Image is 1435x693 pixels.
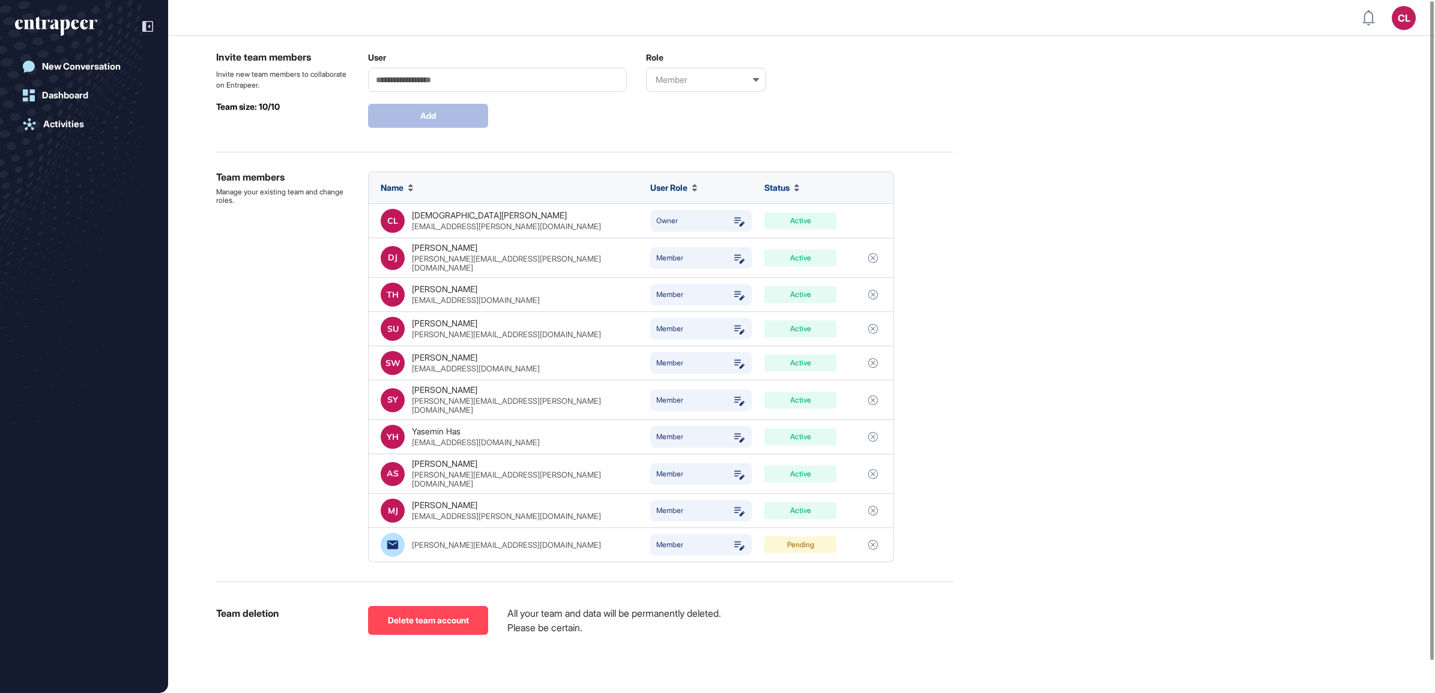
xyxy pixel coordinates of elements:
div: [DEMOGRAPHIC_DATA][PERSON_NAME] [412,211,605,231]
div: SW [381,351,405,375]
div: [PERSON_NAME] [412,500,605,521]
a: New Conversation [15,55,153,79]
div: CL [381,209,405,233]
div: entrapeer-logo [15,17,97,36]
div: DJ [381,246,405,270]
b: Team size: 10/10 [216,101,280,112]
div: [PERSON_NAME] [412,319,605,339]
div: Active [764,250,836,266]
div: Yasemin Has [412,427,544,447]
div: Active [764,392,836,409]
label: Role [646,53,663,62]
div: SY [381,388,405,412]
div: Active [764,286,836,303]
div: [PERSON_NAME] [412,284,544,305]
div: [PERSON_NAME][EMAIL_ADDRESS][PERSON_NAME][DOMAIN_NAME] [412,254,633,272]
div: [EMAIL_ADDRESS][PERSON_NAME][DOMAIN_NAME] [412,512,601,521]
div: [PERSON_NAME] [412,353,544,373]
div: [EMAIL_ADDRESS][DOMAIN_NAME] [412,364,540,373]
div: Name [381,183,413,193]
div: Invite new team members to collaborate on Entrapeer. [216,69,348,91]
div: User Role [650,183,697,193]
div: Pending [764,536,836,553]
div: MJ [381,499,405,523]
div: [PERSON_NAME] [412,243,638,272]
div: [EMAIL_ADDRESS][DOMAIN_NAME] [412,438,540,447]
div: Active [764,212,836,229]
div: Team deletion [216,606,348,635]
div: [PERSON_NAME] [412,385,638,415]
div: [PERSON_NAME][EMAIL_ADDRESS][PERSON_NAME][DOMAIN_NAME] [412,397,633,415]
div: [EMAIL_ADDRESS][DOMAIN_NAME] [412,296,540,305]
a: Dashboard [15,83,153,107]
div: [EMAIL_ADDRESS][PERSON_NAME][DOMAIN_NAME] [412,222,601,231]
div: All your team and data will be permanently deleted. Please be certain. [507,606,721,635]
div: Activities [43,119,84,130]
div: [PERSON_NAME][EMAIL_ADDRESS][DOMAIN_NAME] [412,330,601,339]
div: AS [381,462,405,486]
div: Active [764,466,836,482]
label: User [368,53,386,62]
div: Invite team members [216,50,348,64]
div: [PERSON_NAME][EMAIL_ADDRESS][DOMAIN_NAME] [412,541,601,550]
div: Active [764,502,836,519]
button: CL [1392,6,1416,30]
div: SU [381,317,405,341]
div: TH [381,283,405,307]
div: Active [764,320,836,337]
div: Active [764,355,836,371]
div: [PERSON_NAME][EMAIL_ADDRESS][PERSON_NAME][DOMAIN_NAME] [412,470,633,488]
div: [PERSON_NAME] [412,459,638,488]
button: Delete team account [368,606,488,635]
div: YH [381,425,405,449]
div: Status [764,183,799,193]
div: Manage your existing team and change roles. [216,188,348,205]
div: Team members [216,172,348,183]
a: Activities [15,112,153,136]
div: Dashboard [42,90,88,101]
div: New Conversation [42,61,121,72]
div: Active [764,428,836,445]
